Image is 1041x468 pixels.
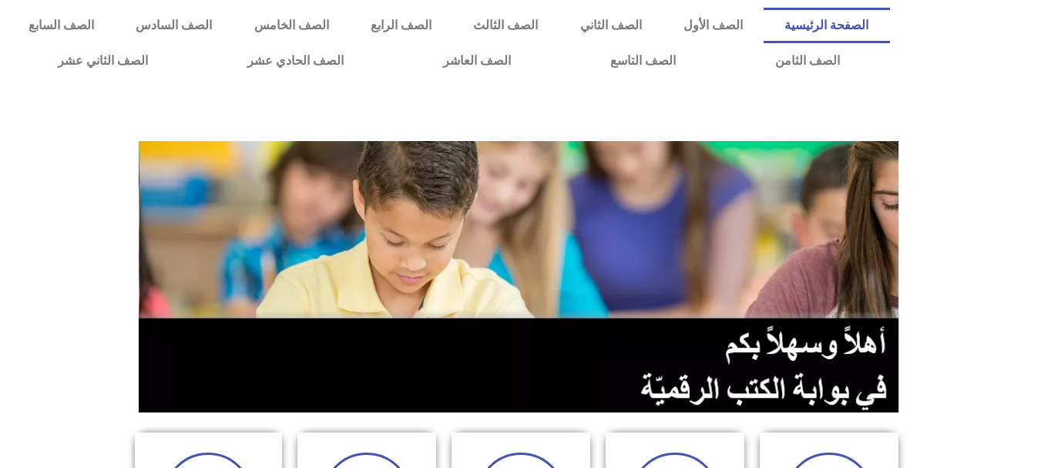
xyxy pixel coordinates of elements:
[393,43,560,79] a: الصف العاشر
[8,8,115,43] a: الصف السابع
[350,8,452,43] a: الصف الرابع
[115,8,233,43] a: الصف السادس
[725,43,889,79] a: الصف الثامن
[197,43,393,79] a: الصف الحادي عشر
[560,43,725,79] a: الصف التاسع
[452,8,559,43] a: الصف الثالث
[663,8,764,43] a: الصف الأول
[8,43,197,79] a: الصف الثاني عشر
[233,8,350,43] a: الصف الخامس
[559,8,663,43] a: الصف الثاني
[764,8,889,43] a: الصفحة الرئيسية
